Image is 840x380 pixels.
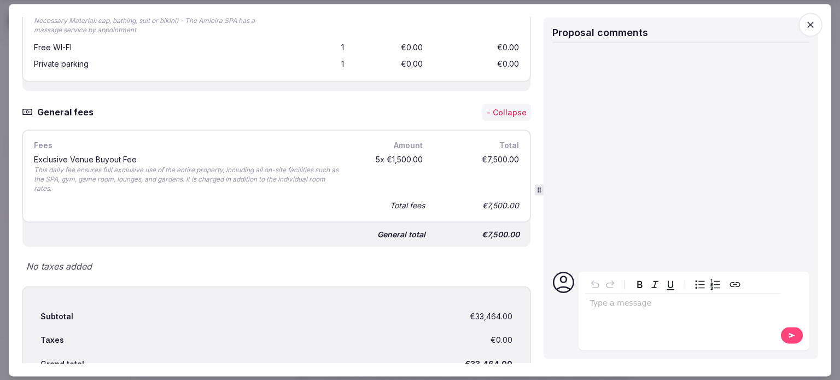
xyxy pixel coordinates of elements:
div: €33,464.00 [470,311,512,322]
div: Fees [32,140,346,152]
div: Free WI-FI [34,44,283,51]
button: Bold [632,277,647,292]
div: Total fees [390,200,425,211]
div: €0.00 [434,58,521,70]
div: No taxes added [22,260,531,273]
div: Private parking [34,60,283,68]
div: €7,500.00 [434,227,522,243]
div: 5 x €1,500.00 [355,154,425,196]
div: Subtotal [40,311,73,322]
div: Grand total [40,359,84,370]
div: editable markdown [585,294,781,315]
div: This daily fee ensures full exclusive use of the entire property, including all on-site facilitie... [34,166,344,194]
button: - Collapse [482,104,531,121]
div: Taxes [40,335,64,346]
div: €0.00 [491,335,512,346]
div: €0.00 [434,42,521,54]
div: Exclusive Venue Buyout Fee [34,156,344,164]
div: 1 [294,58,346,70]
div: €0.00 [355,58,425,70]
button: Numbered list [708,277,723,292]
div: €7,500.00 [434,154,521,196]
h3: General fees [33,106,104,119]
button: Bulleted list [692,277,708,292]
div: Necessary Material: cap, bathing, suit or bikini) - The Amieira SPA has a massage service by appo... [34,16,283,35]
button: Underline [663,277,678,292]
div: 1 [294,42,346,54]
div: €7,500.00 [434,198,521,213]
button: Create link [727,277,743,292]
div: toggle group [692,277,723,292]
div: €33,464.00 [465,359,512,370]
div: Amount [355,140,425,152]
button: Italic [647,277,663,292]
span: Proposal comments [552,27,648,38]
div: Total [434,140,521,152]
div: General total [377,230,425,241]
div: €0.00 [355,42,425,54]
